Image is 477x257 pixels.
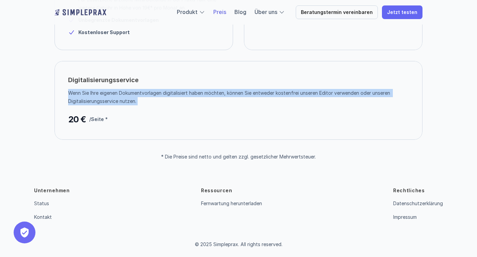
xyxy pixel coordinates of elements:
a: Über uns [255,9,277,15]
a: Status [34,200,49,206]
p: Ressourcen [201,187,232,194]
p: Beratungstermin vereinbaren [301,10,373,15]
a: Datenschutzerklärung [393,200,443,206]
a: Produkt [177,9,198,15]
p: 20 € [68,112,86,126]
a: Beratungstermin vereinbaren [296,5,378,19]
p: Unternehmen [34,187,70,194]
a: Blog [234,9,246,15]
a: Impressum [393,214,417,220]
p: /Seite * [89,115,108,123]
a: Preis [213,9,226,15]
p: Jetzt testen [387,10,417,15]
a: Jetzt testen [382,5,422,19]
a: Kontakt [34,214,52,220]
a: Fernwartung herunterladen [201,200,262,206]
strong: Kostenloser Support [78,29,130,35]
p: Wenn Sie Ihre eigenen Dokumentvorlagen digitalisiert haben möchten, können Sie entweder kostenfre... [68,89,404,105]
p: Digitalisierungsservice [68,75,139,86]
p: Rechtliches [393,187,425,194]
p: © 2025 Simpleprax. All rights reserved. [195,242,282,247]
p: * Die Preise sind netto und gelten zzgl. gesetzlicher Mehrwertsteuer. [161,154,316,160]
